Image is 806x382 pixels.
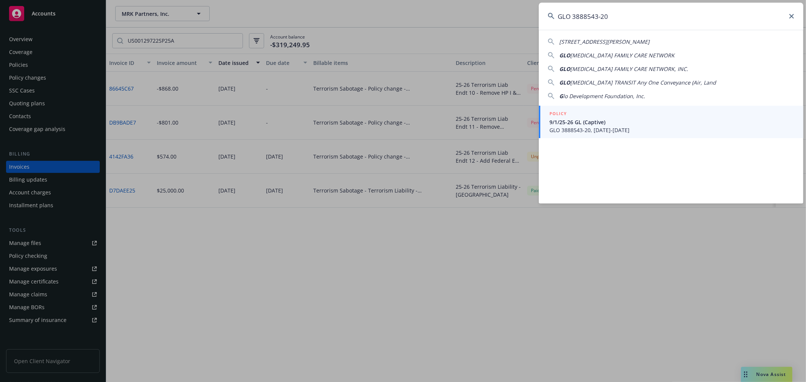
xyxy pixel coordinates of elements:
[539,106,803,138] a: POLICY9/1/25-26 GL (Captive)GLO 3888543-20, [DATE]-[DATE]
[549,110,567,117] h5: POLICY
[563,92,645,100] span: lo Development Foundation, Inc.
[559,65,570,72] span: GLO
[559,52,570,59] span: GLO
[549,118,794,126] span: 9/1/25-26 GL (Captive)
[559,79,570,86] span: GLO
[570,52,675,59] span: [MEDICAL_DATA] FAMILY CARE NETWORK
[570,65,688,72] span: [MEDICAL_DATA] FAMILY CARE NETWORK, INC.
[549,126,794,134] span: GLO 3888543-20, [DATE]-[DATE]
[559,38,650,45] span: [STREET_ADDRESS][PERSON_NAME]
[559,92,563,100] span: G
[570,79,716,86] span: [MEDICAL_DATA] TRANSIT Any One Conveyance (Air, Land
[539,3,803,30] input: Search...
